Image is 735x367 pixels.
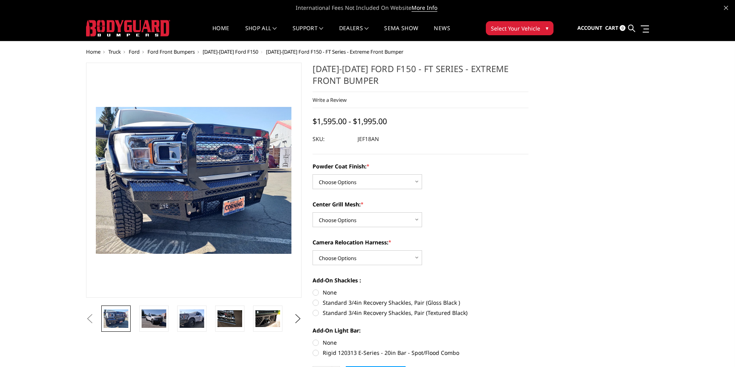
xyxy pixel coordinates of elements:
[84,313,96,325] button: Previous
[313,338,528,347] label: None
[577,18,602,39] a: Account
[313,162,528,170] label: Powder Coat Finish:
[108,48,121,55] a: Truck
[129,48,140,55] a: Ford
[313,200,528,208] label: Center Grill Mesh:
[217,310,242,327] img: 2018-2020 Ford F150 - FT Series - Extreme Front Bumper
[434,25,450,41] a: News
[313,96,347,103] a: Write a Review
[486,21,553,35] button: Select Your Vehicle
[491,24,540,33] span: Select Your Vehicle
[293,25,323,41] a: Support
[358,132,379,146] dd: JEF18AN
[384,25,418,41] a: SEMA Show
[605,18,625,39] a: Cart 0
[180,309,204,328] img: 2018-2020 Ford F150 - FT Series - Extreme Front Bumper
[212,25,229,41] a: Home
[313,276,528,284] label: Add-On Shackles :
[313,116,387,127] span: $1,595.00 - $1,995.00
[577,24,602,31] span: Account
[313,298,528,307] label: Standard 3/4in Recovery Shackles, Pair (Gloss Black )
[147,48,195,55] a: Ford Front Bumpers
[313,288,528,296] label: None
[620,25,625,31] span: 0
[313,238,528,246] label: Camera Relocation Harness:
[86,20,170,36] img: BODYGUARD BUMPERS
[412,4,437,12] a: More Info
[86,63,302,298] a: 2018-2020 Ford F150 - FT Series - Extreme Front Bumper
[292,313,304,325] button: Next
[313,326,528,334] label: Add-On Light Bar:
[339,25,369,41] a: Dealers
[605,24,618,31] span: Cart
[255,310,280,327] img: 2018-2020 Ford F150 - FT Series - Extreme Front Bumper
[313,309,528,317] label: Standard 3/4in Recovery Shackles, Pair (Textured Black)
[86,48,101,55] a: Home
[313,349,528,357] label: Rigid 120313 E-Series - 20in Bar - Spot/Flood Combo
[104,309,128,328] img: 2018-2020 Ford F150 - FT Series - Extreme Front Bumper
[203,48,258,55] a: [DATE]-[DATE] Ford F150
[245,25,277,41] a: shop all
[142,309,166,328] img: 2018-2020 Ford F150 - FT Series - Extreme Front Bumper
[313,63,528,92] h1: [DATE]-[DATE] Ford F150 - FT Series - Extreme Front Bumper
[313,132,352,146] dt: SKU:
[266,48,403,55] span: [DATE]-[DATE] Ford F150 - FT Series - Extreme Front Bumper
[546,24,548,32] span: ▾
